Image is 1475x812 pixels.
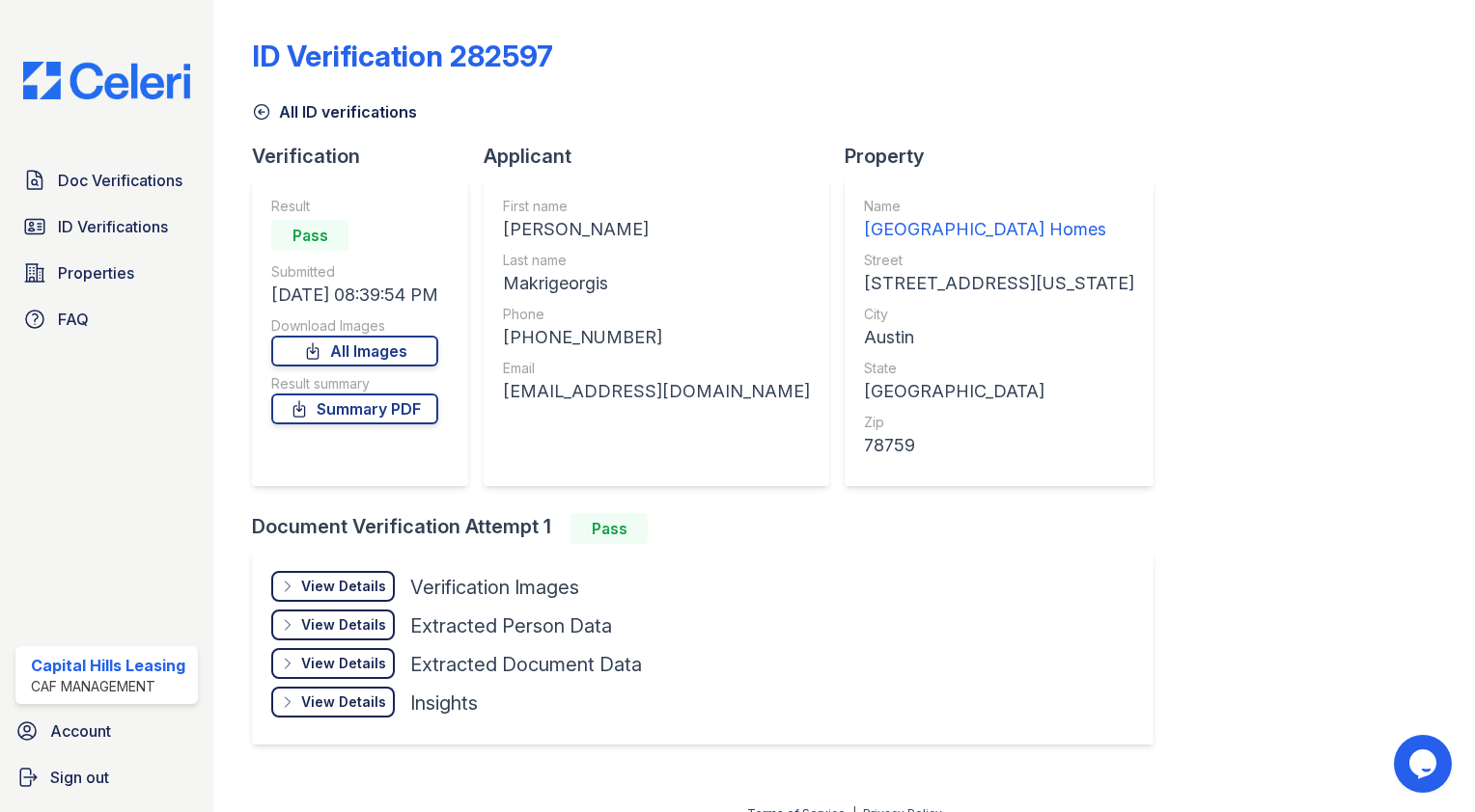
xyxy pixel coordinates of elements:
div: Property [845,143,1169,170]
div: Name [864,197,1134,216]
span: Properties [58,261,134,284]
div: Street [864,251,1134,270]
a: Summary PDF [271,393,438,424]
iframe: chat widget [1394,735,1456,793]
div: Capital Hills Leasing [31,654,185,677]
div: [GEOGRAPHIC_DATA] [864,378,1134,405]
div: Insights [410,690,478,717]
div: [EMAIL_ADDRESS][DOMAIN_NAME] [503,378,810,405]
div: View Details [301,577,386,596]
a: Name [GEOGRAPHIC_DATA] Homes [864,197,1134,243]
div: Pass [271,220,348,251]
a: Sign out [8,758,206,797]
div: Email [503,359,810,378]
div: View Details [301,615,386,635]
div: [PERSON_NAME] [503,216,810,243]
div: Austin [864,324,1134,351]
a: Doc Verifications [15,161,198,200]
div: Phone [503,305,810,324]
div: [PHONE_NUMBER] [503,324,810,351]
div: [STREET_ADDRESS][US_STATE] [864,270,1134,297]
a: Properties [15,254,198,292]
div: ID Verification 282597 [252,39,553,73]
span: Account [50,719,111,743]
div: CAF Management [31,677,185,696]
div: Pass [571,513,648,544]
div: Applicant [484,143,845,170]
div: View Details [301,692,386,712]
div: First name [503,197,810,216]
img: CE_Logo_Blue-a8612792a0a2168367f1c8372b55b34899dd931a85d93a1a3d3e32e68fde9ad4.png [8,62,206,99]
div: City [864,305,1134,324]
div: [GEOGRAPHIC_DATA] Homes [864,216,1134,243]
span: Sign out [50,766,109,789]
div: 78759 [864,432,1134,459]
div: View Details [301,654,386,673]
div: Extracted Person Data [410,612,612,639]
a: All Images [271,336,438,366]
div: Last name [503,251,810,270]
a: All ID verifications [252,100,417,123]
div: Download Images [271,316,438,336]
a: Account [8,712,206,750]
span: FAQ [58,308,89,331]
div: Extracted Document Data [410,651,642,678]
div: Result [271,197,438,216]
div: [DATE] 08:39:54 PM [271,282,438,309]
a: FAQ [15,300,198,338]
div: Result summary [271,374,438,393]
div: Verification Images [410,574,579,601]
span: Doc Verifications [58,169,182,192]
span: ID Verifications [58,215,168,238]
div: Submitted [271,262,438,282]
div: State [864,359,1134,378]
div: Makrigeorgis [503,270,810,297]
a: ID Verifications [15,207,198,246]
div: Document Verification Attempt 1 [252,513,1169,544]
div: Verification [252,143,484,170]
div: Zip [864,413,1134,432]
